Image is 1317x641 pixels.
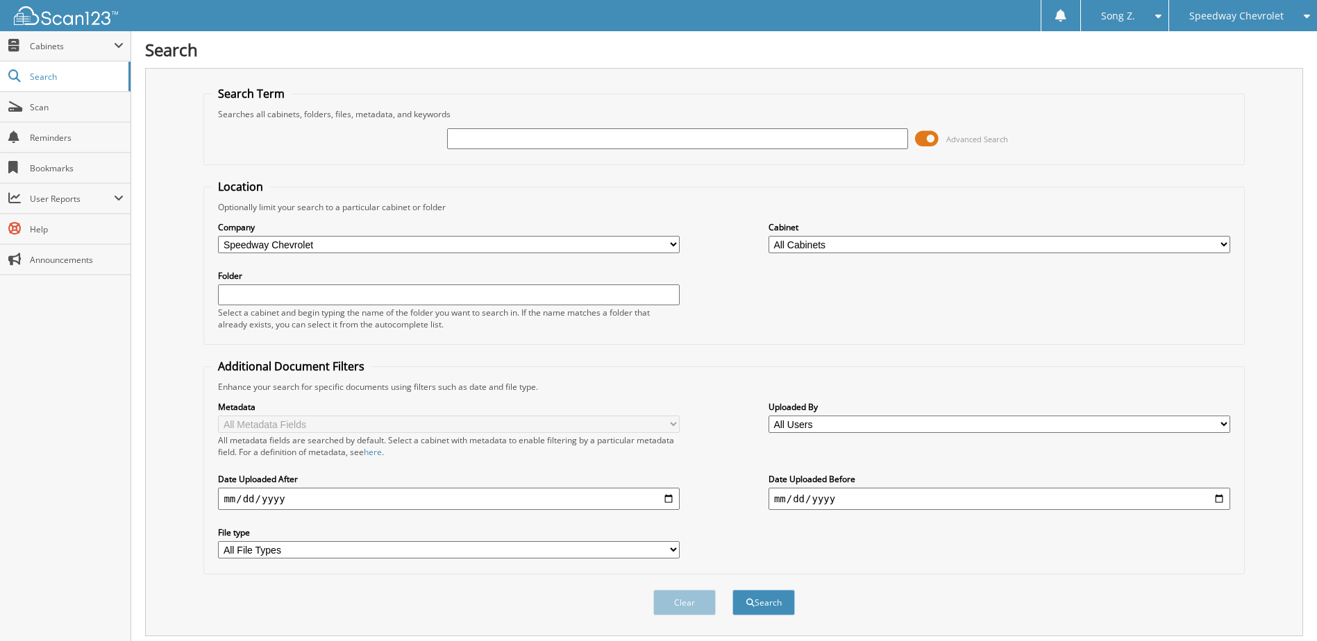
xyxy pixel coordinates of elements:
[769,221,1230,233] label: Cabinet
[30,254,124,266] span: Announcements
[30,223,124,235] span: Help
[211,201,1236,213] div: Optionally limit your search to a particular cabinet or folder
[211,179,270,194] legend: Location
[218,221,680,233] label: Company
[30,193,114,205] span: User Reports
[769,401,1230,413] label: Uploaded By
[769,473,1230,485] label: Date Uploaded Before
[30,132,124,144] span: Reminders
[218,401,680,413] label: Metadata
[218,434,680,458] div: All metadata fields are searched by default. Select a cabinet with metadata to enable filtering b...
[211,381,1236,393] div: Enhance your search for specific documents using filters such as date and file type.
[218,307,680,330] div: Select a cabinet and begin typing the name of the folder you want to search in. If the name match...
[211,108,1236,120] div: Searches all cabinets, folders, files, metadata, and keywords
[14,6,118,25] img: scan123-logo-white.svg
[30,71,121,83] span: Search
[218,270,680,282] label: Folder
[218,473,680,485] label: Date Uploaded After
[218,527,680,538] label: File type
[1189,12,1284,20] span: Speedway Chevrolet
[769,488,1230,510] input: end
[30,40,114,52] span: Cabinets
[732,590,795,615] button: Search
[30,101,124,113] span: Scan
[364,446,382,458] a: here
[653,590,716,615] button: Clear
[30,162,124,174] span: Bookmarks
[211,359,371,374] legend: Additional Document Filters
[145,38,1303,61] h1: Search
[218,488,680,510] input: start
[211,86,292,101] legend: Search Term
[1101,12,1135,20] span: Song Z.
[946,134,1008,144] span: Advanced Search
